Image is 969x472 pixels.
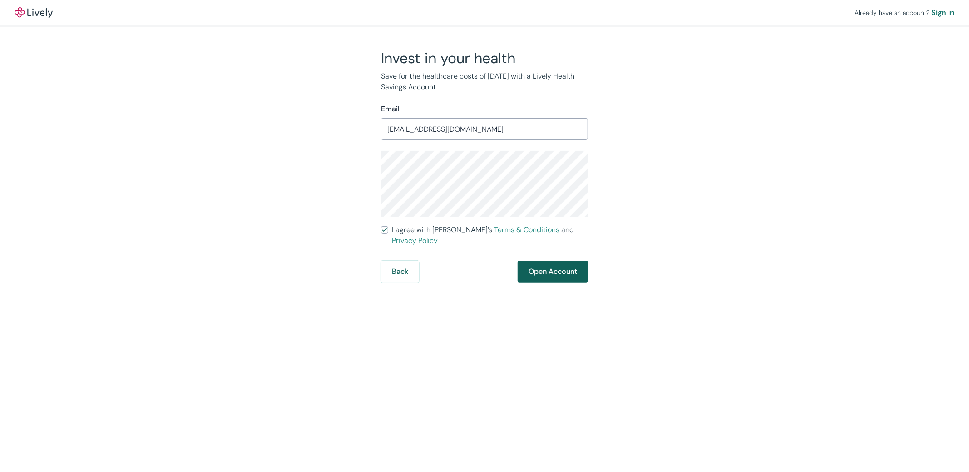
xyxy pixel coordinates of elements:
[381,104,400,114] label: Email
[855,7,954,18] div: Already have an account?
[494,225,559,234] a: Terms & Conditions
[381,71,588,93] p: Save for the healthcare costs of [DATE] with a Lively Health Savings Account
[381,49,588,67] h2: Invest in your health
[392,236,438,245] a: Privacy Policy
[381,261,419,283] button: Back
[15,7,53,18] img: Lively
[931,7,954,18] a: Sign in
[15,7,53,18] a: LivelyLively
[392,224,588,246] span: I agree with [PERSON_NAME]’s and
[518,261,588,283] button: Open Account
